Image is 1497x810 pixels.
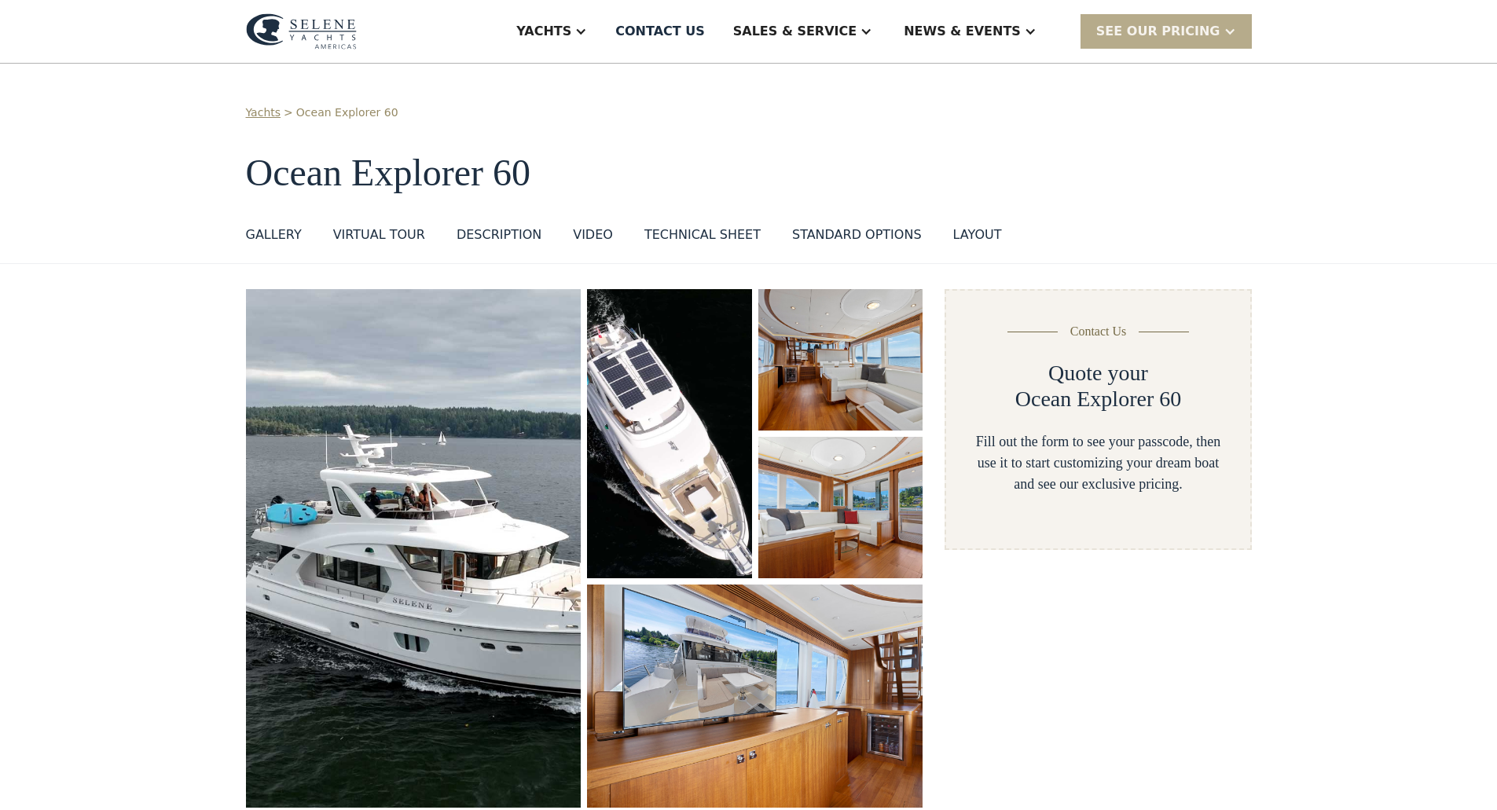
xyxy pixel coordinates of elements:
a: Ocean Explorer 60 [296,104,398,121]
h1: Ocean Explorer 60 [246,152,1252,194]
div: DESCRIPTION [457,225,541,244]
div: standard options [792,225,922,244]
h2: Quote your [1048,360,1148,387]
a: Yachts [246,104,281,121]
div: Contact Us [1070,322,1127,341]
div: > [284,104,293,121]
div: Fill out the form to see your passcode, then use it to start customizing your dream boat and see ... [971,431,1224,495]
img: logo [246,13,357,49]
div: SEE Our Pricing [1096,22,1220,41]
a: Technical sheet [644,225,761,251]
div: Sales & Service [733,22,857,41]
div: News & EVENTS [904,22,1021,41]
a: VIRTUAL TOUR [333,225,425,251]
div: Yachts [516,22,571,41]
a: GALLERY [246,225,302,251]
a: DESCRIPTION [457,225,541,251]
h2: Ocean Explorer 60 [1015,386,1181,412]
div: Contact US [615,22,705,41]
div: layout [953,225,1002,244]
a: layout [953,225,1002,251]
a: VIDEO [573,225,613,251]
div: Technical sheet [644,225,761,244]
a: standard options [792,225,922,251]
div: GALLERY [246,225,302,244]
div: VIDEO [573,225,613,244]
div: VIRTUAL TOUR [333,225,425,244]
